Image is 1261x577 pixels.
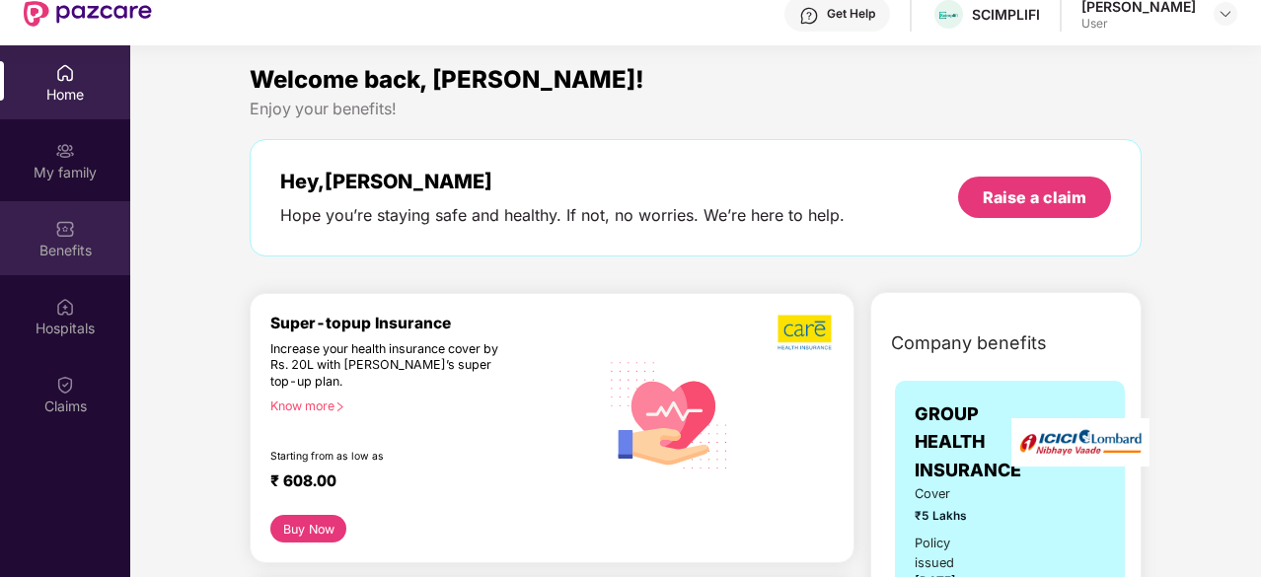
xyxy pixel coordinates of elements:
[599,342,740,485] img: svg+xml;base64,PHN2ZyB4bWxucz0iaHR0cDovL3d3dy53My5vcmcvMjAwMC9zdmciIHhtbG5zOnhsaW5rPSJodHRwOi8vd3...
[915,400,1021,484] span: GROUP HEALTH INSURANCE
[280,170,845,193] div: Hey, [PERSON_NAME]
[915,484,987,504] span: Cover
[778,314,834,351] img: b5dec4f62d2307b9de63beb79f102df3.png
[334,401,345,412] span: right
[270,398,587,412] div: Know more
[55,375,75,395] img: svg+xml;base64,PHN2ZyBpZD0iQ2xhaW0iIHhtbG5zPSJodHRwOi8vd3d3LnczLm9yZy8yMDAwL3N2ZyIgd2lkdGg9IjIwIi...
[270,515,346,542] button: Buy Now
[983,186,1086,208] div: Raise a claim
[24,1,152,27] img: New Pazcare Logo
[915,507,987,526] span: ₹5 Lakhs
[250,65,644,94] span: Welcome back, [PERSON_NAME]!
[270,471,579,495] div: ₹ 608.00
[55,141,75,161] img: svg+xml;base64,PHN2ZyB3aWR0aD0iMjAiIGhlaWdodD0iMjAiIHZpZXdCb3g9IjAgMCAyMCAyMCIgZmlsbD0ibm9uZSIgeG...
[799,6,819,26] img: svg+xml;base64,PHN2ZyBpZD0iSGVscC0zMngzMiIgeG1sbnM9Imh0dHA6Ly93d3cudzMub3JnLzIwMDAvc3ZnIiB3aWR0aD...
[280,205,845,226] div: Hope you’re staying safe and healthy. If not, no worries. We’re here to help.
[915,534,987,573] div: Policy issued
[55,297,75,317] img: svg+xml;base64,PHN2ZyBpZD0iSG9zcGl0YWxzIiB4bWxucz0iaHR0cDovL3d3dy53My5vcmcvMjAwMC9zdmciIHdpZHRoPS...
[1218,6,1233,22] img: svg+xml;base64,PHN2ZyBpZD0iRHJvcGRvd24tMzJ4MzIiIHhtbG5zPSJodHRwOi8vd3d3LnczLm9yZy8yMDAwL3N2ZyIgd2...
[1081,16,1196,32] div: User
[270,450,515,464] div: Starting from as low as
[55,63,75,83] img: svg+xml;base64,PHN2ZyBpZD0iSG9tZSIgeG1sbnM9Imh0dHA6Ly93d3cudzMub3JnLzIwMDAvc3ZnIiB3aWR0aD0iMjAiIG...
[270,341,514,391] div: Increase your health insurance cover by Rs. 20L with [PERSON_NAME]’s super top-up plan.
[270,314,599,332] div: Super-topup Insurance
[891,329,1047,357] span: Company benefits
[934,8,963,23] img: transparent%20(1).png
[972,5,1040,24] div: SCIMPLIFI
[250,99,1142,119] div: Enjoy your benefits!
[1011,418,1150,467] img: insurerLogo
[827,6,875,22] div: Get Help
[55,219,75,239] img: svg+xml;base64,PHN2ZyBpZD0iQmVuZWZpdHMiIHhtbG5zPSJodHRwOi8vd3d3LnczLm9yZy8yMDAwL3N2ZyIgd2lkdGg9Ij...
